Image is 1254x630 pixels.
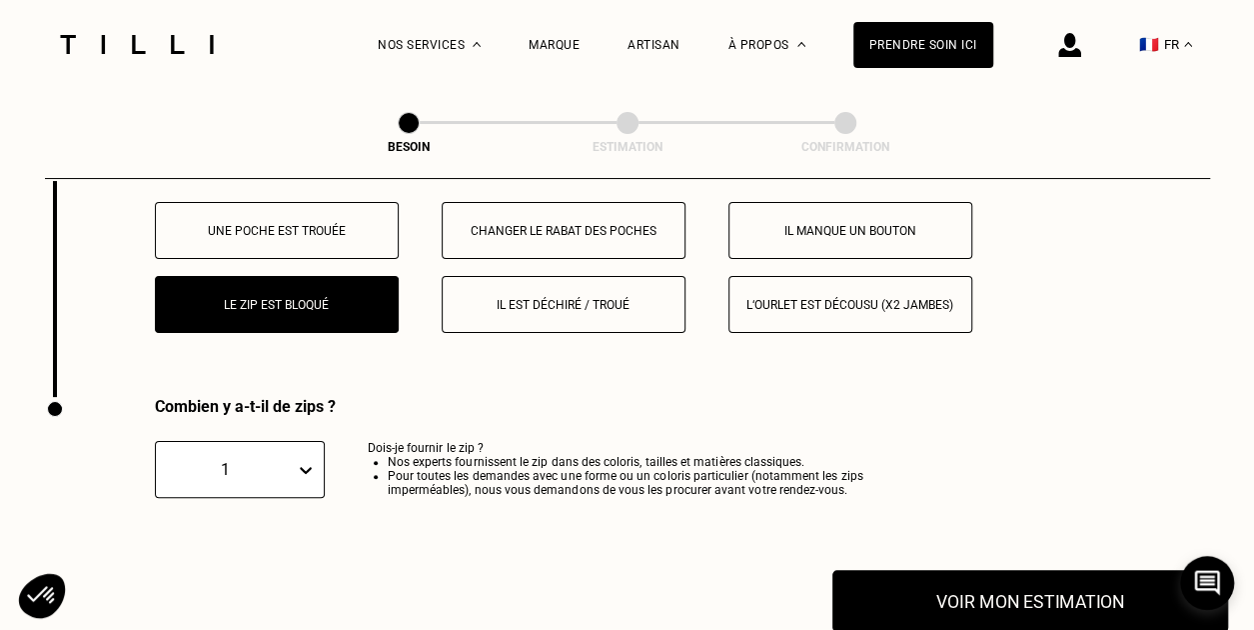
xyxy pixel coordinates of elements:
[473,42,481,47] img: Menu déroulant
[453,298,674,312] p: Il est déchiré / troué
[853,22,993,68] a: Prendre soin ici
[155,397,932,416] div: Combien y a-t-il de zips ?
[797,42,805,47] img: Menu déroulant à propos
[166,460,285,479] div: 1
[739,224,961,238] p: Il manque un bouton
[1184,42,1192,47] img: menu déroulant
[166,224,388,238] p: Une poche est trouée
[728,202,972,259] button: Il manque un bouton
[442,276,685,333] button: Il est déchiré / troué
[1058,33,1081,57] img: icône connexion
[745,140,945,154] div: Confirmation
[728,276,972,333] button: L‘ourlet est décousu (x2 jambes)
[388,455,932,469] li: Nos experts fournissent le zip dans des coloris, tailles et matières classiques.
[155,202,399,259] button: Une poche est trouée
[166,298,388,312] p: Le zip est bloqué
[1139,35,1159,54] span: 🇫🇷
[309,140,509,154] div: Besoin
[528,140,727,154] div: Estimation
[739,298,961,312] p: L‘ourlet est décousu (x2 jambes)
[442,202,685,259] button: Changer le rabat des poches
[368,441,932,509] p: Dois-je fournir le zip ?
[155,276,399,333] button: Le zip est bloqué
[388,469,932,497] li: Pour toutes les demandes avec une forme ou un coloris particulier (notamment les zips imperméable...
[453,224,674,238] p: Changer le rabat des poches
[627,38,680,52] a: Artisan
[53,35,221,54] img: Logo du service de couturière Tilli
[529,38,580,52] a: Marque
